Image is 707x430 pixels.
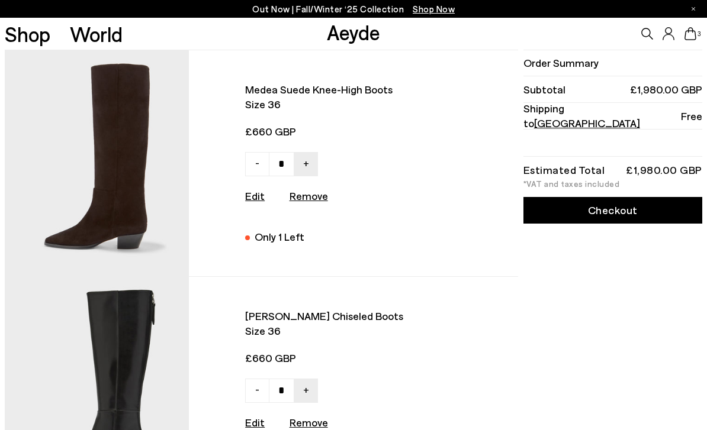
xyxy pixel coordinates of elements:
[70,24,123,44] a: World
[523,101,681,131] span: Shipping to
[245,324,445,338] span: Size 36
[534,117,640,130] span: [GEOGRAPHIC_DATA]
[681,109,702,124] span: Free
[523,76,702,103] li: Subtotal
[523,166,605,174] div: Estimated Total
[255,156,259,170] span: -
[294,379,318,403] a: +
[303,382,309,396] span: +
[255,229,304,245] div: Only 1 Left
[245,351,445,366] span: £660 GBP
[290,189,328,202] u: Remove
[245,379,269,403] a: -
[327,20,380,44] a: Aeyde
[245,189,265,202] a: Edit
[245,416,265,429] a: Edit
[5,24,50,44] a: Shop
[245,152,269,176] a: -
[245,82,445,97] span: Medea suede knee-high boots
[255,382,259,396] span: -
[523,50,702,76] li: Order Summary
[245,124,445,139] span: £660 GBP
[523,180,702,188] div: *VAT and taxes included
[252,2,455,17] p: Out Now | Fall/Winter ‘25 Collection
[303,156,309,170] span: +
[245,309,445,324] span: [PERSON_NAME] chiseled boots
[245,97,445,112] span: Size 36
[684,27,696,40] a: 3
[626,166,702,174] div: £1,980.00 GBP
[294,152,318,176] a: +
[290,416,328,429] u: Remove
[5,50,188,276] img: AEYDE-MEDEA-COW-SUEDE-LEATHER-MOKA-1_580x.jpg
[630,82,702,97] span: £1,980.00 GBP
[696,31,702,37] span: 3
[523,197,702,224] a: Checkout
[413,4,455,14] span: Navigate to /collections/new-in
